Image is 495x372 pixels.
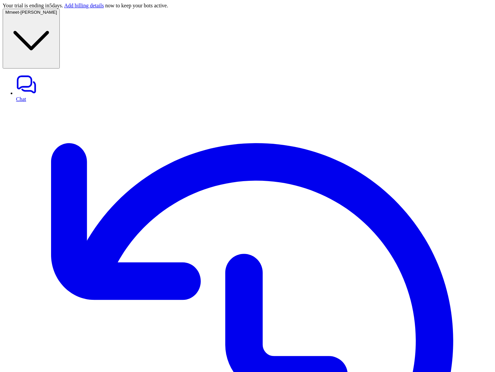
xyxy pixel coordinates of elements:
[64,3,104,8] a: Add billing details
[3,3,492,9] div: Your trial is ending in 5 days. now to keep your bots active.
[3,9,60,69] button: Mmeet-[PERSON_NAME]
[9,10,57,15] span: meet-[PERSON_NAME]
[5,10,9,15] span: M
[16,74,492,102] a: Chat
